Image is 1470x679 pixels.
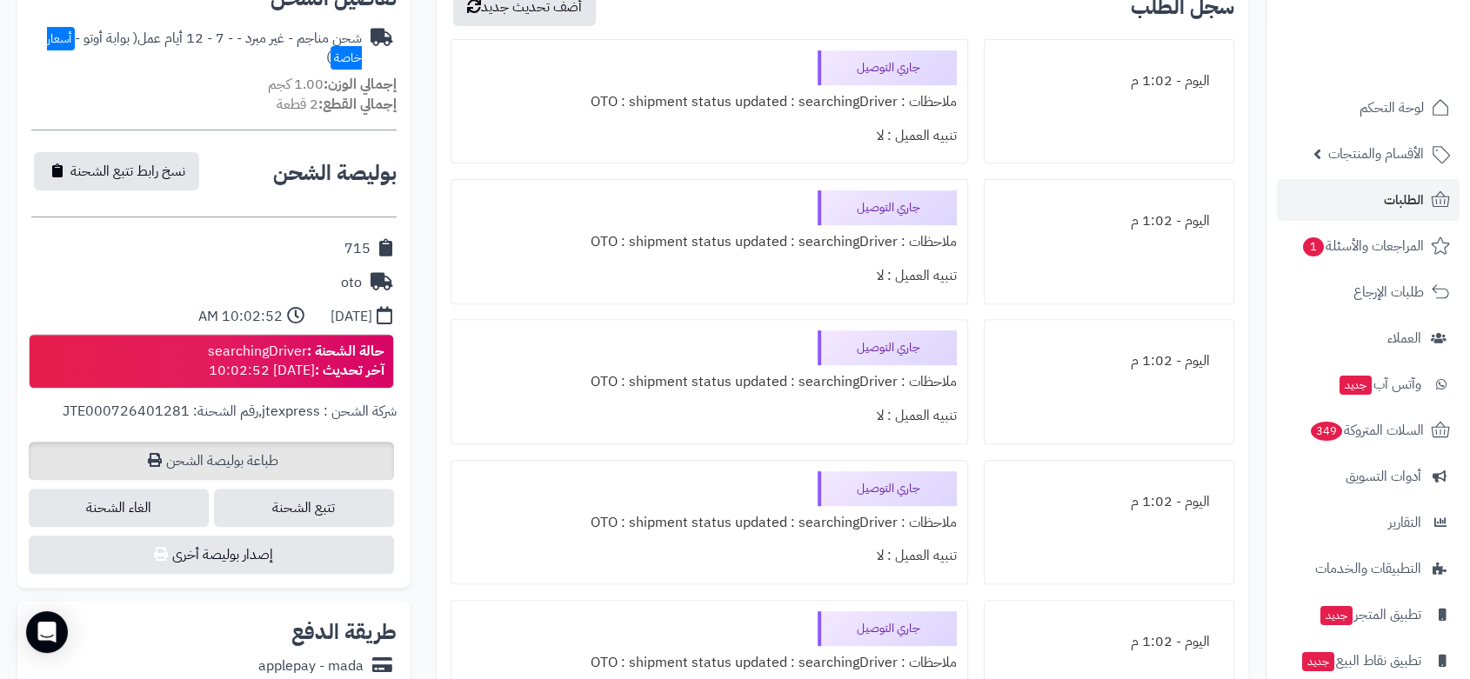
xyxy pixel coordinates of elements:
[1277,594,1460,636] a: تطبيق المتجرجديد
[198,307,283,327] div: 10:02:52 AM
[995,64,1223,98] div: اليوم - 1:02 م
[1388,510,1421,535] span: التقارير
[268,74,397,95] small: 1.00 كجم
[1340,376,1372,395] span: جديد
[1300,649,1421,673] span: تطبيق نقاط البيع
[1277,502,1460,543] a: التقارير
[1277,225,1460,267] a: المراجعات والأسئلة1
[995,485,1223,519] div: اليوم - 1:02 م
[318,94,397,115] strong: إجمالي القطع:
[31,402,397,442] div: ,
[29,489,209,527] span: الغاء الشحنة
[331,307,372,327] div: [DATE]
[1277,271,1460,313] a: طلبات الإرجاع
[818,611,957,646] div: جاري التوصيل
[995,625,1223,659] div: اليوم - 1:02 م
[307,341,384,362] strong: حالة الشحنة :
[1277,548,1460,589] a: التطبيقات والخدمات
[995,344,1223,378] div: اليوم - 1:02 م
[462,399,957,433] div: تنبيه العميل : لا
[1277,87,1460,129] a: لوحة التحكم
[26,611,68,653] div: Open Intercom Messenger
[29,536,394,574] button: إصدار بوليصة أخرى
[1302,652,1334,671] span: جديد
[341,273,362,293] div: oto
[31,29,362,69] div: شحن مناجم - غير مبرد - - 7 - 12 أيام عمل
[1303,237,1324,256] span: 1
[818,190,957,225] div: جاري التوصيل
[47,28,362,69] span: ( بوابة أوتو - )
[462,365,957,399] div: ملاحظات : OTO : shipment status updated : searchingDriver
[1346,464,1421,489] span: أدوات التسويق
[1338,372,1421,396] span: وآتس آب
[277,94,397,115] small: 2 قطعة
[47,27,362,70] span: أسعار خاصة
[818,50,957,85] div: جاري التوصيل
[1353,280,1424,304] span: طلبات الإرجاع
[1320,606,1353,625] span: جديد
[1311,422,1342,441] span: 349
[462,225,957,259] div: ملاحظات : OTO : shipment status updated : searchingDriver
[1319,602,1421,627] span: تطبيق المتجر
[462,85,957,119] div: ملاحظات : OTO : shipment status updated : searchingDriver
[291,622,397,642] h2: طريقة الدفع
[273,163,397,183] h2: بوليصة الشحن
[262,401,397,422] span: شركة الشحن : jtexpress
[1277,363,1460,405] a: وآتس آبجديد
[70,161,185,182] span: نسخ رابط تتبع الشحنة
[1384,188,1424,212] span: الطلبات
[344,239,371,259] div: 715
[1352,47,1453,83] img: logo-2.png
[34,152,199,190] button: نسخ رابط تتبع الشحنة
[462,506,957,540] div: ملاحظات : OTO : shipment status updated : searchingDriver
[1315,556,1421,581] span: التطبيقات والخدمات
[818,330,957,365] div: جاري التوصيل
[462,119,957,153] div: تنبيه العميل : لا
[1387,326,1421,350] span: العملاء
[29,442,394,480] a: طباعة بوليصة الشحن
[995,204,1223,238] div: اليوم - 1:02 م
[208,342,384,382] div: searchingDriver [DATE] 10:02:52
[462,259,957,293] div: تنبيه العميل : لا
[1360,96,1424,120] span: لوحة التحكم
[1309,418,1424,443] span: السلات المتروكة
[1328,142,1424,166] span: الأقسام والمنتجات
[324,74,397,95] strong: إجمالي الوزن:
[1277,409,1460,451] a: السلات المتروكة349
[1277,317,1460,359] a: العملاء
[1277,456,1460,497] a: أدوات التسويق
[258,656,364,676] div: applepay - mada
[63,401,258,422] span: رقم الشحنة: JTE000726401281
[1301,234,1424,258] span: المراجعات والأسئلة
[462,539,957,573] div: تنبيه العميل : لا
[818,471,957,506] div: جاري التوصيل
[315,360,384,381] strong: آخر تحديث :
[1277,179,1460,221] a: الطلبات
[214,489,394,527] a: تتبع الشحنة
